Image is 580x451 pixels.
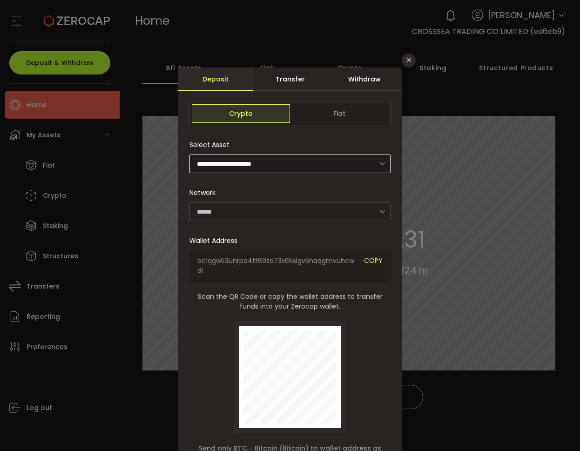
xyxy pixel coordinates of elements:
label: Network [189,188,221,197]
span: Fiat [290,104,388,123]
span: Scan the QR Code or copy the wallet address to transfer funds into your Zerocap wallet. [189,292,391,311]
span: COPY [364,256,383,276]
span: bc1qgw53unrpa4tt69zd73x65slgv5naqgmvuhcwdl [197,256,357,276]
div: Withdraw [327,67,402,91]
span: Crypto [192,104,290,123]
button: Close [402,54,416,67]
label: Wallet Address [189,236,243,245]
iframe: Chat Widget [533,406,580,451]
div: Transfer [253,67,327,91]
label: Select Asset [189,140,235,149]
div: Deposit [178,67,253,91]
